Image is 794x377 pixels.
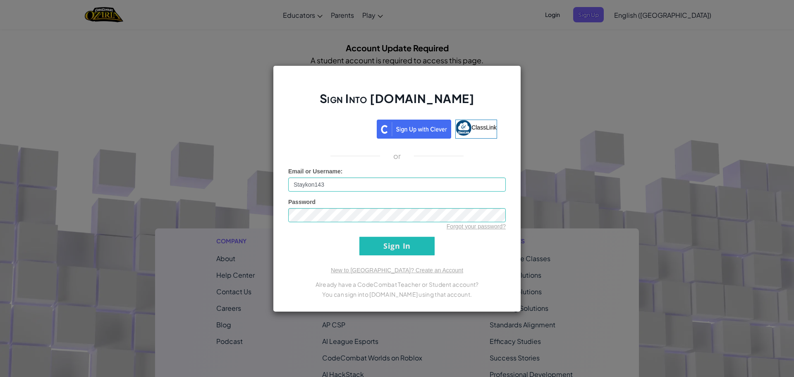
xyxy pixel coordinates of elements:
[288,168,341,175] span: Email or Username
[288,91,506,115] h2: Sign Into [DOMAIN_NAME]
[359,237,435,255] input: Sign In
[447,223,506,230] a: Forgot your password?
[331,267,463,274] a: New to [GEOGRAPHIC_DATA]? Create an Account
[293,119,377,137] iframe: Sign in with Google Button
[471,124,497,130] span: ClassLink
[288,289,506,299] p: You can sign into [DOMAIN_NAME] using that account.
[288,279,506,289] p: Already have a CodeCombat Teacher or Student account?
[393,151,401,161] p: or
[377,120,451,139] img: clever_sso_button@2x.png
[456,120,471,136] img: classlink-logo-small.png
[288,167,343,175] label: :
[288,199,316,205] span: Password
